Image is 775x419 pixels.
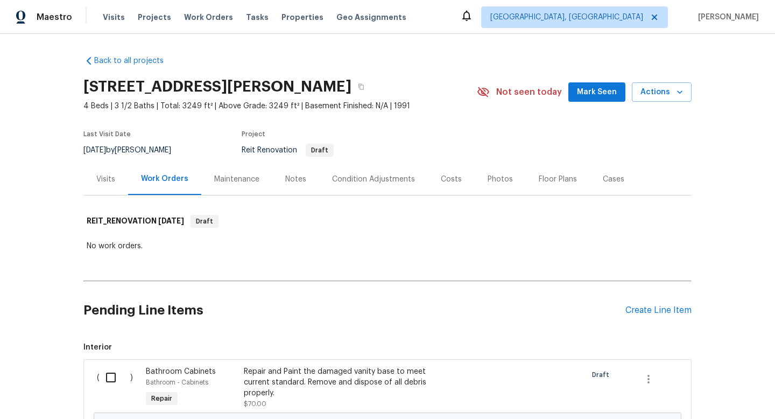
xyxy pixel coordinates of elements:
span: Mark Seen [577,86,617,99]
button: Copy Address [351,77,371,96]
div: Maintenance [214,174,259,185]
div: Condition Adjustments [332,174,415,185]
div: REIT_RENOVATION [DATE]Draft [83,204,692,239]
span: Draft [192,216,217,227]
div: ( ) [94,363,143,413]
span: Bathroom Cabinets [146,368,216,375]
div: Floor Plans [539,174,577,185]
span: Interior [83,342,692,353]
span: 4 Beds | 3 1/2 Baths | Total: 3249 ft² | Above Grade: 3249 ft² | Basement Finished: N/A | 1991 [83,101,477,111]
div: Photos [488,174,513,185]
span: Projects [138,12,171,23]
div: Create Line Item [625,305,692,316]
button: Mark Seen [568,82,625,102]
span: Not seen today [496,87,562,97]
span: [PERSON_NAME] [694,12,759,23]
span: Draft [592,369,614,380]
div: Costs [441,174,462,185]
span: Maestro [37,12,72,23]
h2: Pending Line Items [83,285,625,336]
h6: REIT_RENOVATION [87,215,184,228]
div: Work Orders [141,173,188,184]
span: Bathroom - Cabinets [146,379,208,386]
span: [GEOGRAPHIC_DATA], [GEOGRAPHIC_DATA] [490,12,643,23]
div: by [PERSON_NAME] [83,144,184,157]
div: No work orders. [87,241,688,252]
div: Cases [603,174,624,185]
span: [DATE] [158,217,184,225]
span: Project [242,131,265,137]
a: Back to all projects [83,55,187,66]
span: [DATE] [83,146,106,154]
div: Repair and Paint the damaged vanity base to meet current standard. Remove and dispose of all debr... [244,366,433,399]
span: Last Visit Date [83,131,131,137]
span: Work Orders [184,12,233,23]
span: Actions [640,86,683,99]
div: Visits [96,174,115,185]
span: Visits [103,12,125,23]
span: Tasks [246,13,269,21]
span: Reit Renovation [242,146,334,154]
h2: [STREET_ADDRESS][PERSON_NAME] [83,81,351,92]
button: Actions [632,82,692,102]
span: Draft [307,147,333,153]
span: $70.00 [244,401,266,407]
span: Repair [147,393,177,404]
div: Notes [285,174,306,185]
span: Properties [281,12,323,23]
span: Geo Assignments [336,12,406,23]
